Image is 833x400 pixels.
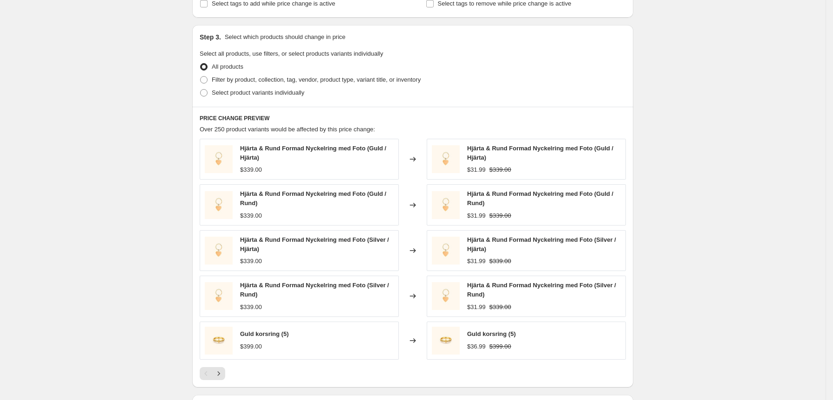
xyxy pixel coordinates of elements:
span: Select all products, use filters, or select products variants individually [200,50,383,57]
div: $339.00 [240,165,262,174]
span: Hjärta & Rund Formad Nyckelring med Foto (Silver / Rund) [467,282,616,298]
span: Over 250 product variants would be affected by this price change: [200,126,375,133]
strike: $339.00 [489,303,511,312]
p: Select which products should change in price [225,32,345,42]
div: $31.99 [467,303,486,312]
span: Hjärta & Rund Formad Nyckelring med Foto (Silver / Rund) [240,282,389,298]
img: 231-productimage-gold_aeabf5e6-9457-4098-9f26-0f429b8e9e2c_80x.jpg [432,191,460,219]
img: 231-productimage-gold_aeabf5e6-9457-4098-9f26-0f429b8e9e2c_80x.jpg [432,145,460,173]
img: 231-productimage-gold_aeabf5e6-9457-4098-9f26-0f429b8e9e2c_80x.jpg [432,282,460,310]
img: 229-productimage-gold_80x.jpg [205,327,233,355]
div: $339.00 [240,257,262,266]
span: Select product variants individually [212,89,304,96]
strike: $339.00 [489,165,511,174]
span: Hjärta & Rund Formad Nyckelring med Foto (Guld / Rund) [467,190,613,206]
img: 231-productimage-gold_aeabf5e6-9457-4098-9f26-0f429b8e9e2c_80x.jpg [205,237,233,265]
img: 231-productimage-gold_aeabf5e6-9457-4098-9f26-0f429b8e9e2c_80x.jpg [205,282,233,310]
button: Next [212,367,225,380]
span: All products [212,63,243,70]
span: Hjärta & Rund Formad Nyckelring med Foto (Guld / Hjärta) [467,145,613,161]
h2: Step 3. [200,32,221,42]
h6: PRICE CHANGE PREVIEW [200,115,626,122]
div: $36.99 [467,342,486,351]
div: $31.99 [467,165,486,174]
div: $339.00 [240,303,262,312]
span: Guld korsring (5) [240,330,289,337]
div: $339.00 [240,211,262,220]
img: 231-productimage-gold_aeabf5e6-9457-4098-9f26-0f429b8e9e2c_80x.jpg [205,145,233,173]
img: 231-productimage-gold_aeabf5e6-9457-4098-9f26-0f429b8e9e2c_80x.jpg [205,191,233,219]
strike: $339.00 [489,211,511,220]
span: Hjärta & Rund Formad Nyckelring med Foto (Guld / Hjärta) [240,145,386,161]
div: $399.00 [240,342,262,351]
span: Hjärta & Rund Formad Nyckelring med Foto (Guld / Rund) [240,190,386,206]
strike: $399.00 [489,342,511,351]
nav: Pagination [200,367,225,380]
div: $31.99 [467,257,486,266]
strike: $339.00 [489,257,511,266]
span: Guld korsring (5) [467,330,516,337]
span: Hjärta & Rund Formad Nyckelring med Foto (Silver / Hjärta) [467,236,616,252]
div: $31.99 [467,211,486,220]
span: Filter by product, collection, tag, vendor, product type, variant title, or inventory [212,76,421,83]
img: 231-productimage-gold_aeabf5e6-9457-4098-9f26-0f429b8e9e2c_80x.jpg [432,237,460,265]
span: Hjärta & Rund Formad Nyckelring med Foto (Silver / Hjärta) [240,236,389,252]
img: 229-productimage-gold_80x.jpg [432,327,460,355]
